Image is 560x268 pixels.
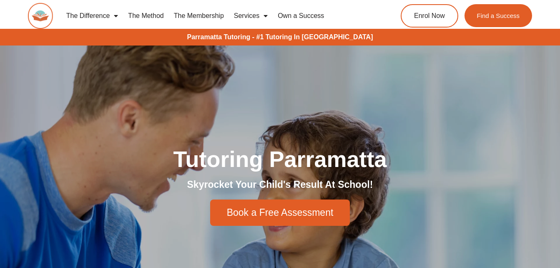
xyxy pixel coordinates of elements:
[169,6,229,25] a: The Membership
[210,200,350,226] a: Book a Free Assessment
[477,13,520,19] span: Find a Success
[229,6,273,25] a: Services
[414,13,445,19] span: Enrol Now
[401,4,458,28] a: Enrol Now
[47,179,514,191] h2: Skyrocket Your Child's Result At School!
[123,6,168,25] a: The Method
[47,148,514,170] h1: Tutoring Parramatta
[61,6,123,25] a: The Difference
[273,6,329,25] a: Own a Success
[464,4,532,27] a: Find a Success
[227,208,334,217] span: Book a Free Assessment
[61,6,372,25] nav: Menu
